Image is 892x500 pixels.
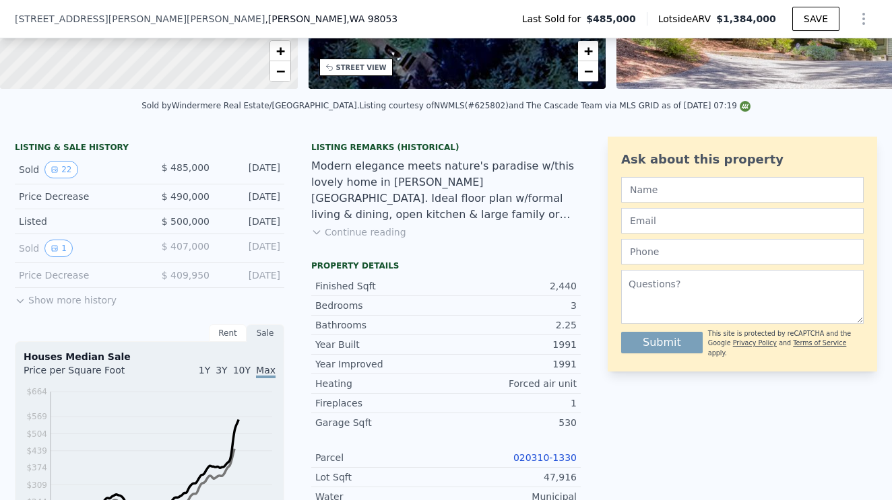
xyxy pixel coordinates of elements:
tspan: $439 [26,446,47,456]
button: View historical data [44,240,73,257]
a: 020310-1330 [513,452,577,463]
button: Submit [621,332,703,353]
div: Year Improved [315,357,446,371]
div: 3 [446,299,577,312]
tspan: $569 [26,412,47,421]
div: Forced air unit [446,377,577,390]
div: [DATE] [220,240,280,257]
a: Zoom in [270,41,290,61]
div: Property details [311,260,581,271]
img: NWMLS Logo [740,101,751,112]
span: , [PERSON_NAME] [265,12,397,26]
span: Max [256,365,276,378]
button: Show Options [850,5,877,32]
input: Email [621,208,864,234]
button: Continue reading [311,225,406,239]
div: 2.25 [446,318,577,332]
div: Modern elegance meets nature's paradise w/this lovely home in [PERSON_NAME][GEOGRAPHIC_DATA]. Ide... [311,158,581,223]
div: 1 [446,396,577,410]
div: Heating [315,377,446,390]
div: LISTING & SALE HISTORY [15,142,284,155]
div: Fireplaces [315,396,446,410]
div: Lot Sqft [315,470,446,484]
div: Price per Square Foot [24,363,150,385]
div: Price Decrease [19,190,139,203]
a: Zoom out [578,61,598,81]
span: + [276,42,284,59]
a: Zoom in [578,41,598,61]
div: 1991 [446,357,577,371]
div: [DATE] [220,215,280,228]
a: Privacy Policy [733,339,777,347]
div: 530 [446,416,577,429]
span: 10Y [233,365,251,376]
div: Sold [19,161,139,178]
tspan: $374 [26,463,47,472]
div: Listing Remarks (Historical) [311,142,581,153]
tspan: $504 [26,429,47,439]
div: Sale [247,324,284,342]
div: This site is protected by reCAPTCHA and the Google and apply. [708,329,864,358]
div: [DATE] [220,161,280,178]
span: − [584,63,593,79]
button: Show more history [15,288,117,307]
button: View historical data [44,161,77,178]
div: Houses Median Sale [24,350,276,363]
div: Listing courtesy of NWMLS (#625802) and The Cascade Team via MLS GRID as of [DATE] 07:19 [360,101,751,110]
span: $ 490,000 [162,191,210,202]
span: Lotside ARV [658,12,716,26]
div: 47,916 [446,470,577,484]
button: SAVE [792,7,839,31]
span: [STREET_ADDRESS][PERSON_NAME][PERSON_NAME] [15,12,265,26]
span: $ 407,000 [162,241,210,252]
div: Listed [19,215,139,228]
div: Year Built [315,338,446,351]
input: Name [621,177,864,203]
span: , WA 98053 [346,13,397,24]
tspan: $309 [26,480,47,490]
span: + [584,42,593,59]
span: $485,000 [586,12,636,26]
span: − [276,63,284,79]
span: $1,384,000 [716,13,776,24]
span: $ 409,950 [162,270,210,281]
span: 1Y [199,365,210,376]
input: Phone [621,239,864,264]
div: Parcel [315,451,446,464]
a: Terms of Service [793,339,846,347]
div: [DATE] [220,269,280,282]
div: [DATE] [220,190,280,203]
div: Garage Sqft [315,416,446,429]
div: Bedrooms [315,299,446,312]
div: 1991 [446,338,577,351]
span: $ 485,000 [162,162,210,173]
div: Price Decrease [19,269,139,282]
div: STREET VIEW [336,63,387,73]
span: $ 500,000 [162,216,210,227]
tspan: $664 [26,387,47,396]
div: 2,440 [446,279,577,293]
div: Finished Sqft [315,279,446,293]
div: Bathrooms [315,318,446,332]
span: Last Sold for [522,12,587,26]
div: Rent [209,324,247,342]
div: Ask about this property [621,150,864,169]
div: Sold [19,240,139,257]
div: Sold by Windermere Real Estate/[GEOGRAPHIC_DATA] . [141,101,359,110]
a: Zoom out [270,61,290,81]
span: 3Y [216,365,227,376]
